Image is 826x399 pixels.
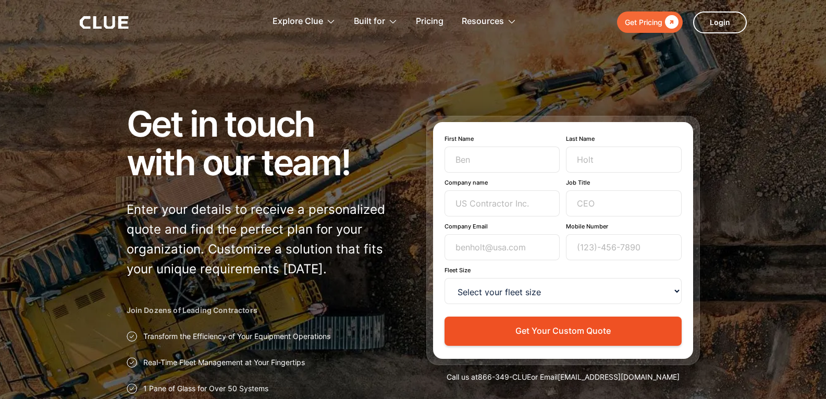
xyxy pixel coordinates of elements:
[273,5,336,38] div: Explore Clue
[127,104,400,182] h1: Get in touch with our team!
[143,331,330,342] p: Transform the Efficiency of Your Equipment Operations
[558,372,680,381] a: [EMAIL_ADDRESS][DOMAIN_NAME]
[566,135,682,142] label: Last Name
[445,135,560,142] label: First Name
[566,190,682,216] input: CEO
[566,234,682,260] input: (123)-456-7890
[273,5,323,38] div: Explore Clue
[354,5,385,38] div: Built for
[416,5,443,38] a: Pricing
[445,179,560,186] label: Company name
[445,267,682,274] label: Fleet Size
[143,357,305,368] p: Real-Time Fleet Management at Your Fingertips
[426,372,700,382] div: Call us at or Email
[462,5,504,38] div: Resources
[354,5,398,38] div: Built for
[127,200,400,279] p: Enter your details to receive a personalized quote and find the perfect plan for your organizatio...
[127,331,137,342] img: Approval checkmark icon
[617,11,683,33] a: Get Pricing
[445,234,560,260] input: benholt@usa.com
[127,305,400,316] h2: Join Dozens of Leading Contractors
[445,223,560,230] label: Company Email
[566,147,682,173] input: Holt
[143,383,268,394] p: 1 Pane of Glass for Over 50 Systems
[478,372,531,381] a: 866-349-CLUE
[662,16,679,29] div: 
[127,383,137,394] img: Approval checkmark icon
[625,16,662,29] div: Get Pricing
[445,317,682,345] button: Get Your Custom Quote
[445,147,560,173] input: Ben
[462,5,516,38] div: Resources
[127,357,137,368] img: Approval checkmark icon
[566,223,682,230] label: Mobile Number
[445,190,560,216] input: US Contractor Inc.
[566,179,682,186] label: Job Title
[693,11,747,33] a: Login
